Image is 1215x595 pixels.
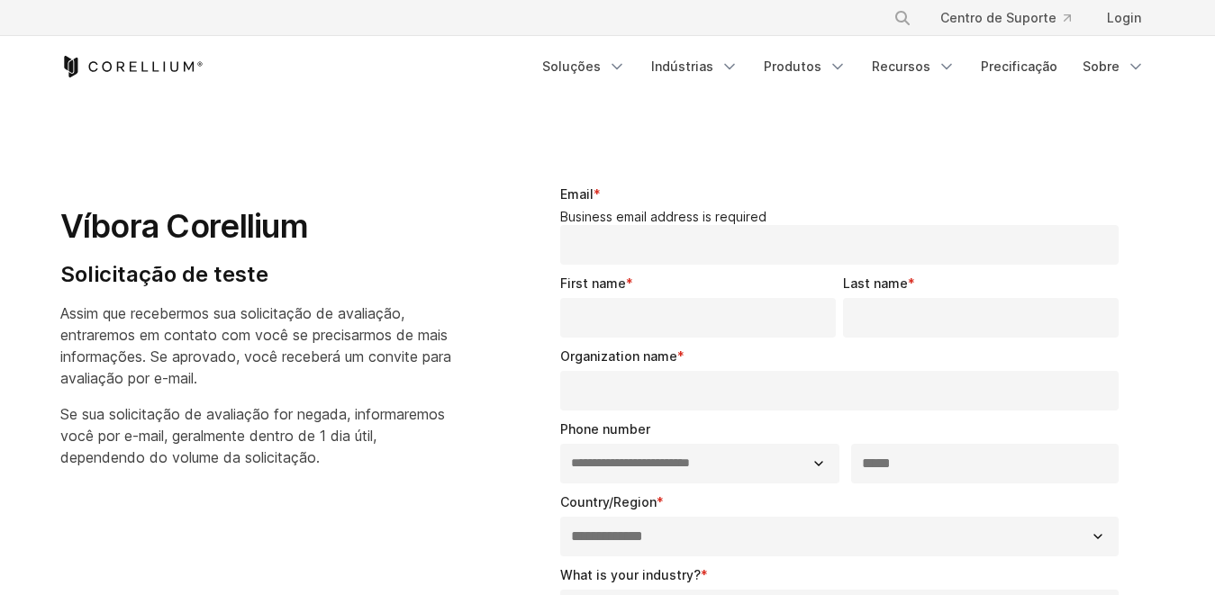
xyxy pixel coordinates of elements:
[872,2,1156,34] div: Menu de navegação
[560,421,650,437] span: Phone number
[60,206,452,247] h1: Víbora Corellium
[1093,2,1156,34] a: Login
[60,56,204,77] a: Corellium Início
[560,494,657,509] span: Country/Region
[60,261,452,288] h4: Solicitação de teste
[560,209,1127,225] legend: Business email address is required
[651,58,713,76] font: Indústrias
[1083,58,1120,76] font: Sobre
[560,348,677,364] span: Organization name
[60,405,445,466] span: Se sua solicitação de avaliação for negada, informaremos você por e-mail, geralmente dentro de 1 ...
[560,186,594,202] span: Email
[940,9,1056,27] font: Centro de Suporte
[970,50,1068,83] a: Precificação
[764,58,821,76] font: Produtos
[542,58,601,76] font: Soluções
[886,2,919,34] button: Procurar
[531,50,1156,83] div: Menu de navegação
[560,275,626,291] span: First name
[60,304,451,387] span: Assim que recebermos sua solicitação de avaliação, entraremos em contato com você se precisarmos ...
[560,567,701,582] span: What is your industry?
[872,58,930,76] font: Recursos
[843,275,908,291] span: Last name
